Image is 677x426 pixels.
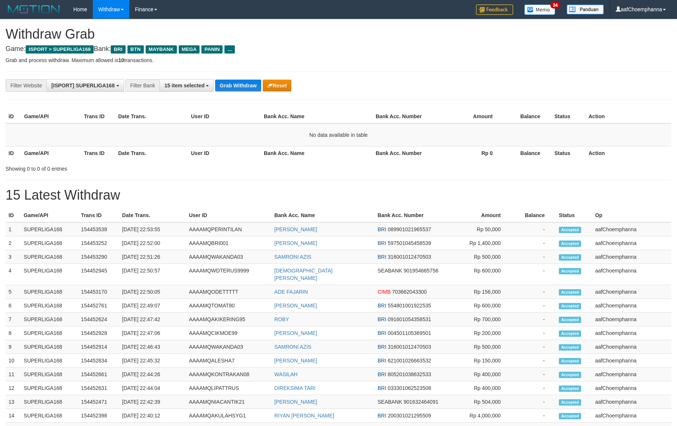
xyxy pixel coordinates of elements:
[6,123,671,146] td: No data available in table
[551,110,586,123] th: Status
[592,250,671,264] td: aafChoemphanna
[119,250,186,264] td: [DATE] 22:51:26
[274,399,317,405] a: [PERSON_NAME]
[81,146,115,160] th: Trans ID
[446,354,512,368] td: Rp 150,000
[78,409,119,423] td: 154452398
[119,264,186,285] td: [DATE] 22:50:57
[6,264,21,285] td: 4
[512,313,556,326] td: -
[512,340,556,354] td: -
[215,80,261,91] button: Grab Withdraw
[388,358,431,364] span: Copy 621001026663532 to clipboard
[6,409,21,423] td: 14
[21,313,78,326] td: SUPERLIGA168
[201,45,223,54] span: PANIN
[6,57,671,64] p: Grab and process withdraw. Maximum allowed is transactions.
[512,395,556,409] td: -
[512,222,556,236] td: -
[446,409,512,423] td: Rp 4,000,000
[186,368,271,381] td: AAAAMQKONTRAKAN08
[274,358,317,364] a: [PERSON_NAME]
[559,358,581,364] span: Accepted
[559,254,581,261] span: Accepted
[512,264,556,285] td: -
[6,299,21,313] td: 6
[21,340,78,354] td: SUPERLIGA168
[559,372,581,378] span: Accepted
[274,316,289,322] a: ROBY
[6,326,21,340] td: 8
[6,395,21,409] td: 13
[179,45,200,54] span: MEGA
[446,222,512,236] td: Rp 50,000
[512,299,556,313] td: -
[78,264,119,285] td: 154452945
[46,79,124,92] button: [ISPORT] SUPERLIGA168
[592,236,671,250] td: aafChoemphanna
[550,2,560,9] span: 34
[378,289,391,295] span: CIMB
[378,316,386,322] span: BRI
[446,313,512,326] td: Rp 700,000
[186,222,271,236] td: AAAAMQPERINTILAN
[146,45,177,54] span: MAYBANK
[6,222,21,236] td: 1
[446,299,512,313] td: Rp 600,000
[21,222,78,236] td: SUPERLIGA168
[512,209,556,222] th: Balance
[186,340,271,354] td: AAAAMQWAKANDA03
[592,264,671,285] td: aafChoemphanna
[186,409,271,423] td: AAAAMQAKULAHSYG1
[119,340,186,354] td: [DATE] 22:46:43
[446,340,512,354] td: Rp 500,000
[388,254,431,260] span: Copy 316001012470503 to clipboard
[188,110,261,123] th: User ID
[115,146,188,160] th: Date Trans.
[512,368,556,381] td: -
[378,413,386,419] span: BRI
[567,4,604,14] img: panduan.png
[392,289,427,295] span: Copy 703662043300 to clipboard
[388,330,431,336] span: Copy 004501105369501 to clipboard
[388,344,431,350] span: Copy 316001012470503 to clipboard
[21,250,78,264] td: SUPERLIGA168
[119,222,186,236] td: [DATE] 22:53:55
[559,399,581,406] span: Accepted
[261,110,373,123] th: Bank Acc. Name
[378,330,386,336] span: BRI
[378,385,386,391] span: BRI
[274,240,317,246] a: [PERSON_NAME]
[378,344,386,350] span: BRI
[274,344,311,350] a: SAMRONI AZIS
[6,146,21,160] th: ID
[6,250,21,264] td: 3
[119,395,186,409] td: [DATE] 22:42:39
[26,45,94,54] span: ISPORT > SUPERLIGA168
[592,222,671,236] td: aafChoemphanna
[446,250,512,264] td: Rp 500,000
[373,110,433,123] th: Bank Acc. Number
[378,371,386,377] span: BRI
[378,226,386,232] span: BRI
[6,162,276,172] div: Showing 0 to 0 of 0 entries
[388,385,431,391] span: Copy 033301062523508 to clipboard
[559,227,581,233] span: Accepted
[78,395,119,409] td: 154452471
[446,209,512,222] th: Amount
[186,250,271,264] td: AAAAMQWAKANDA03
[6,79,46,92] div: Filter Website
[559,289,581,296] span: Accepted
[186,299,271,313] td: AAAAMQTOMAT80
[512,236,556,250] td: -
[446,236,512,250] td: Rp 1,400,000
[186,313,271,326] td: AAAAMQAKIKERING95
[119,209,186,222] th: Date Trans.
[78,209,119,222] th: Trans ID
[375,209,446,222] th: Bank Acc. Number
[559,330,581,337] span: Accepted
[446,264,512,285] td: Rp 600,000
[6,45,671,53] h4: Game: Bank:
[21,299,78,313] td: SUPERLIGA168
[271,209,375,222] th: Bank Acc. Name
